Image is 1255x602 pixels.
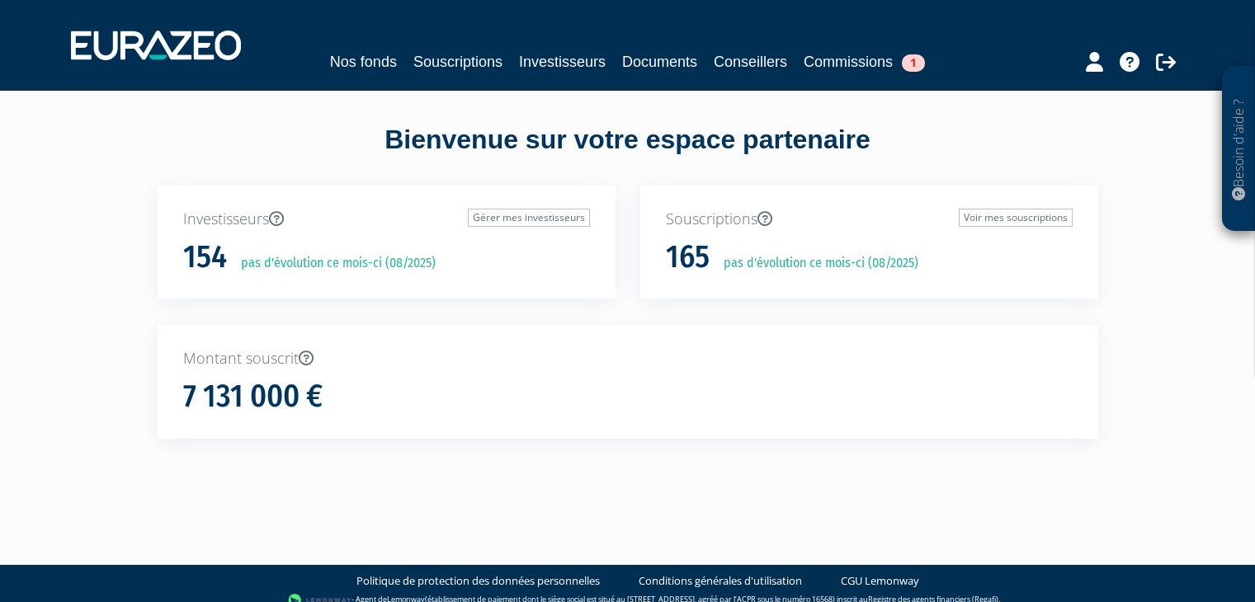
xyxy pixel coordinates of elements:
h1: 165 [666,240,710,275]
span: 1 [902,54,925,72]
a: Souscriptions [413,50,502,73]
h1: 7 131 000 € [183,379,323,414]
a: CGU Lemonway [841,573,919,589]
a: Gérer mes investisseurs [468,209,590,227]
a: Documents [622,50,697,73]
a: Conditions générales d'utilisation [639,573,802,589]
a: Conseillers [714,50,787,73]
a: Nos fonds [330,50,397,73]
h1: 154 [183,240,227,275]
p: pas d'évolution ce mois-ci (08/2025) [712,254,918,273]
p: Montant souscrit [183,348,1073,369]
a: Voir mes souscriptions [959,209,1073,227]
p: pas d'évolution ce mois-ci (08/2025) [229,254,436,273]
a: Investisseurs [519,50,606,73]
p: Souscriptions [666,209,1073,230]
a: Politique de protection des données personnelles [356,573,600,589]
p: Investisseurs [183,209,590,230]
img: 1732889491-logotype_eurazeo_blanc_rvb.png [71,31,241,60]
div: Bienvenue sur votre espace partenaire [145,121,1111,186]
a: Commissions1 [804,50,925,73]
p: Besoin d'aide ? [1229,75,1248,223]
